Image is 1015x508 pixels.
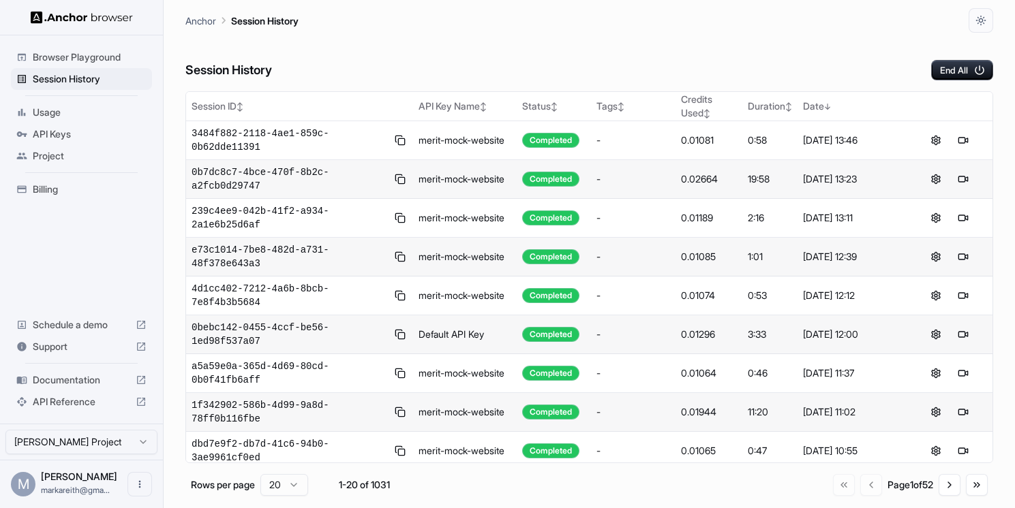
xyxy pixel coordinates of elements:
[11,369,152,391] div: Documentation
[596,172,670,186] div: -
[596,133,670,147] div: -
[33,373,130,387] span: Documentation
[413,432,517,471] td: merit-mock-website
[748,366,792,380] div: 0:46
[413,238,517,276] td: merit-mock-website
[931,60,993,80] button: End All
[192,165,387,193] span: 0b7dc8c7-4bce-470f-8b2c-a2fcb0d29747
[330,478,398,492] div: 1-20 of 1031
[522,288,579,303] div: Completed
[33,106,147,119] span: Usage
[748,133,792,147] div: 0:58
[596,366,670,380] div: -
[33,182,147,196] span: Billing
[596,211,670,225] div: -
[192,204,387,232] span: 239c4ee9-042b-41f2-a934-2a1e6b25d6af
[596,99,670,113] div: Tags
[185,61,272,80] h6: Session History
[192,127,387,154] span: 3484f882-2118-4ae1-859c-0b62dde11391
[41,471,117,482] span: Mark Reith
[803,172,902,186] div: [DATE] 13:23
[681,366,736,380] div: 0.01064
[748,250,792,264] div: 1:01
[522,210,579,225] div: Completed
[748,99,792,113] div: Duration
[192,437,387,464] span: dbd7e9f2-db7d-41c6-94b0-3ae9961cf0ed
[681,289,736,302] div: 0.01074
[192,321,387,348] span: 0bebc142-0455-4ccf-be56-1ed98f537a07
[618,101,624,112] span: ↕
[681,133,736,147] div: 0.01081
[185,14,216,28] p: Anchor
[237,101,243,112] span: ↕
[419,99,511,113] div: API Key Name
[681,444,736,458] div: 0.01065
[11,101,152,123] div: Usage
[681,211,736,225] div: 0.01189
[803,366,902,380] div: [DATE] 11:37
[888,478,933,492] div: Page 1 of 52
[413,160,517,199] td: merit-mock-website
[748,172,792,186] div: 19:58
[192,398,387,426] span: 1f342902-586b-4d99-9a8d-78ff0b116fbe
[551,101,558,112] span: ↕
[413,199,517,238] td: merit-mock-website
[231,14,299,28] p: Session History
[41,485,110,495] span: markareith@gmail.com
[11,145,152,167] div: Project
[522,99,586,113] div: Status
[748,444,792,458] div: 0:47
[803,328,902,341] div: [DATE] 12:00
[480,101,487,112] span: ↕
[11,178,152,200] div: Billing
[681,172,736,186] div: 0.02664
[191,478,255,492] p: Rows per page
[522,443,579,458] div: Completed
[11,123,152,145] div: API Keys
[192,360,387,387] span: a5a59e0a-365d-4d69-80cd-0b0f41fb6aff
[748,328,792,341] div: 3:33
[785,101,792,112] span: ↕
[522,249,579,264] div: Completed
[33,149,147,163] span: Project
[803,405,902,419] div: [DATE] 11:02
[33,395,130,409] span: API Reference
[413,393,517,432] td: merit-mock-website
[803,289,902,302] div: [DATE] 12:12
[596,405,670,419] div: -
[803,444,902,458] div: [DATE] 10:55
[522,366,579,381] div: Completed
[522,327,579,342] div: Completed
[596,289,670,302] div: -
[31,11,133,24] img: Anchor Logo
[596,328,670,341] div: -
[803,211,902,225] div: [DATE] 13:11
[748,211,792,225] div: 2:16
[681,250,736,264] div: 0.01085
[522,133,579,148] div: Completed
[748,405,792,419] div: 11:20
[185,13,299,28] nav: breadcrumb
[33,72,147,86] span: Session History
[803,99,902,113] div: Date
[11,391,152,413] div: API Reference
[413,354,517,393] td: merit-mock-website
[596,250,670,264] div: -
[11,68,152,90] div: Session History
[748,289,792,302] div: 0:53
[127,472,152,496] button: Open menu
[413,276,517,315] td: merit-mock-website
[11,336,152,358] div: Support
[824,101,831,112] span: ↓
[681,405,736,419] div: 0.01944
[703,108,710,118] span: ↕
[522,172,579,187] div: Completed
[11,46,152,68] div: Browser Playground
[413,121,517,160] td: merit-mock-website
[522,404,579,419] div: Completed
[192,282,387,309] span: 4d1cc402-7212-4a6b-8bcb-7e8f4b3b5684
[596,444,670,458] div: -
[192,99,408,113] div: Session ID
[11,472,35,496] div: M
[33,127,147,141] span: API Keys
